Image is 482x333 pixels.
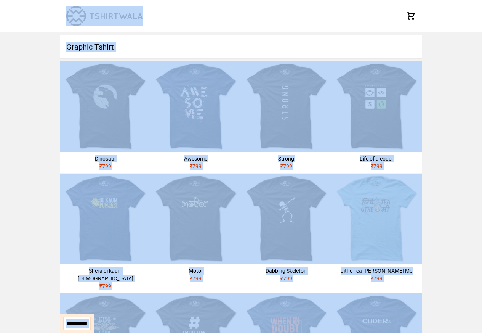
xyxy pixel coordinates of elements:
[66,6,143,26] img: TW-LOGO-400-104.png
[335,267,419,275] div: Jithe Tea [PERSON_NAME] Me
[331,174,422,264] img: jithe-tea-uthe-me.jpg
[371,163,383,169] span: ₹ 799
[244,267,328,275] div: Dabbing Skeleton
[371,275,383,282] span: ₹ 799
[151,174,241,264] img: motor.jpg
[151,174,241,285] a: Motor₹799
[60,61,151,152] img: dinosaur.jpg
[331,174,422,285] a: Jithe Tea [PERSON_NAME] Me₹799
[60,174,151,293] a: Shera di kaum [DEMOGRAPHIC_DATA]₹799
[63,267,147,282] div: Shera di kaum [DEMOGRAPHIC_DATA]
[190,163,202,169] span: ₹ 799
[60,174,151,264] img: shera-di-kaum-punjabi-1.jpg
[151,61,241,173] a: Awesome₹799
[99,283,111,289] span: ₹ 799
[241,61,331,152] img: strong.jpg
[63,155,147,162] div: Dinosaur
[331,61,422,152] img: life-of-a-coder.jpg
[151,61,241,152] img: awesome.jpg
[154,155,238,162] div: Awesome
[280,275,292,282] span: ₹ 799
[331,61,422,173] a: Life of a coder₹799
[60,35,422,58] h1: Graphic Tshirt
[280,163,292,169] span: ₹ 799
[190,275,202,282] span: ₹ 799
[99,163,111,169] span: ₹ 799
[244,155,328,162] div: Strong
[335,155,419,162] div: Life of a coder
[154,267,238,275] div: Motor
[241,61,331,173] a: Strong₹799
[241,174,331,285] a: Dabbing Skeleton₹799
[60,61,151,173] a: Dinosaur₹799
[241,174,331,264] img: skeleton-dabbing.jpg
